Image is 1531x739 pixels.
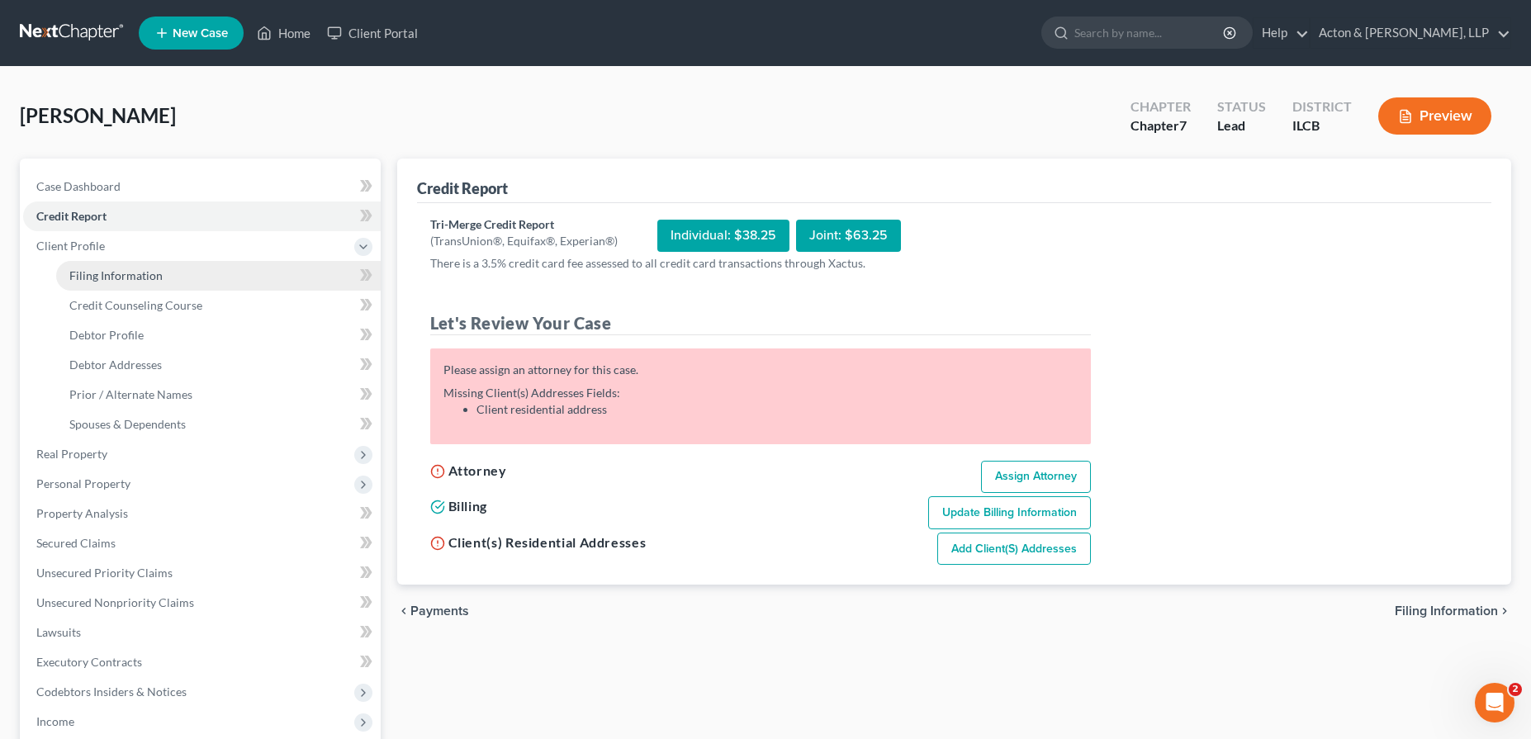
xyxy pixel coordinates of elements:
[397,604,410,618] i: chevron_left
[430,496,487,516] h5: Billing
[448,462,507,478] span: Attorney
[36,595,194,609] span: Unsecured Nonpriority Claims
[981,461,1091,494] a: Assign Attorney
[36,714,74,728] span: Income
[928,496,1091,529] a: Update Billing Information
[796,220,901,252] div: Joint: $63.25
[1292,116,1352,135] div: ILCB
[476,401,1078,418] li: Client residential address
[443,385,1078,418] div: Missing Client(s) Addresses Fields:
[1475,683,1514,722] iframe: Intercom live chat
[430,533,647,552] h5: Client(s) Residential Addresses
[56,291,381,320] a: Credit Counseling Course
[1292,97,1352,116] div: District
[23,588,381,618] a: Unsecured Nonpriority Claims
[397,604,469,618] button: chevron_left Payments
[1311,18,1510,48] a: Acton & [PERSON_NAME], LLP
[1130,116,1191,135] div: Chapter
[56,410,381,439] a: Spouses & Dependents
[23,172,381,201] a: Case Dashboard
[69,387,192,401] span: Prior / Alternate Names
[69,298,202,312] span: Credit Counseling Course
[23,558,381,588] a: Unsecured Priority Claims
[1498,604,1511,618] i: chevron_right
[1395,604,1498,618] span: Filing Information
[430,233,618,249] div: (TransUnion®, Equifax®, Experian®)
[443,362,1078,378] div: Please assign an attorney for this case.
[20,103,176,127] span: [PERSON_NAME]
[173,27,228,40] span: New Case
[36,506,128,520] span: Property Analysis
[56,320,381,350] a: Debtor Profile
[1179,117,1187,133] span: 7
[36,476,130,490] span: Personal Property
[36,209,107,223] span: Credit Report
[36,625,81,639] span: Lawsuits
[410,604,469,618] span: Payments
[36,685,187,699] span: Codebtors Insiders & Notices
[1074,17,1225,48] input: Search by name...
[1217,97,1266,116] div: Status
[430,311,1091,335] h4: Let's Review Your Case
[937,533,1091,566] a: Add Client(s) Addresses
[430,255,1091,272] p: There is a 3.5% credit card fee assessed to all credit card transactions through Xactus.
[36,239,105,253] span: Client Profile
[36,536,116,550] span: Secured Claims
[56,350,381,380] a: Debtor Addresses
[69,328,144,342] span: Debtor Profile
[319,18,426,48] a: Client Portal
[1378,97,1491,135] button: Preview
[69,358,162,372] span: Debtor Addresses
[23,499,381,528] a: Property Analysis
[1130,97,1191,116] div: Chapter
[23,201,381,231] a: Credit Report
[56,380,381,410] a: Prior / Alternate Names
[23,618,381,647] a: Lawsuits
[1254,18,1309,48] a: Help
[69,417,186,431] span: Spouses & Dependents
[249,18,319,48] a: Home
[56,261,381,291] a: Filing Information
[1395,604,1511,618] button: Filing Information chevron_right
[23,647,381,677] a: Executory Contracts
[657,220,789,252] div: Individual: $38.25
[36,179,121,193] span: Case Dashboard
[1509,683,1522,696] span: 2
[36,447,107,461] span: Real Property
[1217,116,1266,135] div: Lead
[23,528,381,558] a: Secured Claims
[36,566,173,580] span: Unsecured Priority Claims
[430,216,618,233] div: Tri-Merge Credit Report
[69,268,163,282] span: Filing Information
[417,178,508,198] div: Credit Report
[36,655,142,669] span: Executory Contracts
